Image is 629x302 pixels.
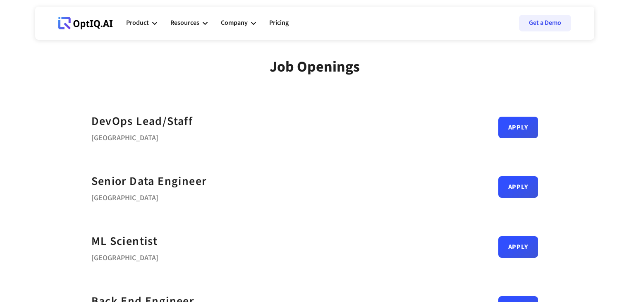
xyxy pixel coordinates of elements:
div: Resources [170,17,199,29]
div: Company [221,11,256,36]
a: DevOps Lead/Staff [91,112,193,131]
div: Job Openings [270,58,360,76]
a: ML Scientist [91,232,158,251]
a: Get a Demo [519,15,571,31]
div: [GEOGRAPHIC_DATA] [91,131,193,142]
div: Company [221,17,248,29]
a: Pricing [269,11,289,36]
div: Resources [170,11,208,36]
div: [GEOGRAPHIC_DATA] [91,251,158,262]
div: Product [126,11,157,36]
a: Apply [498,236,538,258]
div: Product [126,17,149,29]
a: Apply [498,176,538,198]
a: Webflow Homepage [58,11,113,36]
a: Senior Data Engineer [91,172,207,191]
div: [GEOGRAPHIC_DATA] [91,191,207,202]
a: Apply [498,117,538,138]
